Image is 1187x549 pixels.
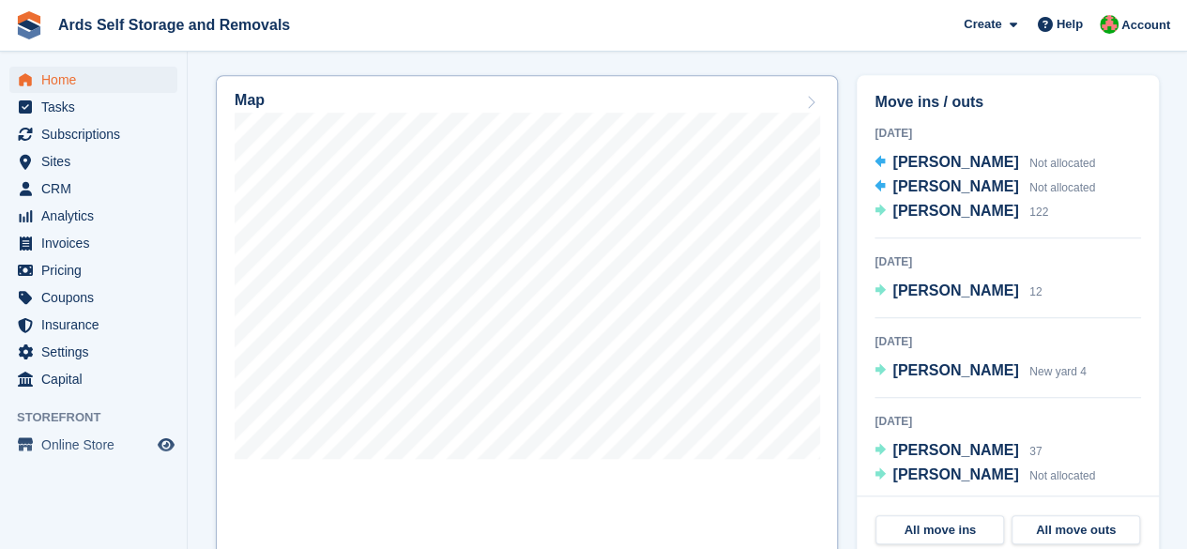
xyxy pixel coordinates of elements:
a: menu [9,148,177,175]
span: 12 [1029,285,1042,298]
a: menu [9,94,177,120]
span: CRM [41,175,154,202]
div: [DATE] [875,125,1141,142]
a: menu [9,366,177,392]
span: [PERSON_NAME] [892,203,1018,219]
span: Not allocated [1029,181,1095,194]
a: menu [9,67,177,93]
div: [DATE] [875,333,1141,350]
a: [PERSON_NAME] Not allocated [875,151,1095,175]
a: [PERSON_NAME] New yard 4 [875,359,1086,384]
a: [PERSON_NAME] 12 [875,280,1042,304]
a: Ards Self Storage and Removals [51,9,297,40]
a: [PERSON_NAME] 122 [875,200,1048,224]
span: Subscriptions [41,121,154,147]
span: [PERSON_NAME] [892,282,1018,298]
a: menu [9,175,177,202]
a: menu [9,121,177,147]
span: Tasks [41,94,154,120]
span: [PERSON_NAME] [892,362,1018,378]
img: stora-icon-8386f47178a22dfd0bd8f6a31ec36ba5ce8667c1dd55bd0f319d3a0aa187defe.svg [15,11,43,39]
a: menu [9,339,177,365]
a: menu [9,257,177,283]
h2: Map [235,92,265,109]
span: Insurance [41,312,154,338]
a: All move ins [875,515,1004,545]
span: Sites [41,148,154,175]
div: [DATE] [875,413,1141,430]
span: Invoices [41,230,154,256]
span: Pricing [41,257,154,283]
span: New yard 4 [1029,365,1087,378]
a: menu [9,230,177,256]
span: 37 [1029,445,1042,458]
img: Ethan McFerran [1100,15,1119,34]
span: Account [1121,16,1170,35]
span: [PERSON_NAME] [892,178,1018,194]
a: menu [9,432,177,458]
span: Help [1057,15,1083,34]
a: menu [9,284,177,311]
a: All move outs [1012,515,1140,545]
span: Capital [41,366,154,392]
a: [PERSON_NAME] Not allocated [875,175,1095,200]
span: [PERSON_NAME] [892,466,1018,482]
span: Not allocated [1029,157,1095,170]
a: [PERSON_NAME] 37 [875,439,1042,464]
a: Preview store [155,434,177,456]
h2: Move ins / outs [875,91,1141,114]
a: [PERSON_NAME] Not allocated [875,464,1095,488]
a: menu [9,312,177,338]
span: Online Store [41,432,154,458]
span: Analytics [41,203,154,229]
span: [PERSON_NAME] [892,154,1018,170]
a: menu [9,203,177,229]
span: [PERSON_NAME] [892,442,1018,458]
div: [DATE] [875,253,1141,270]
span: Home [41,67,154,93]
span: Not allocated [1029,469,1095,482]
span: Settings [41,339,154,365]
span: Coupons [41,284,154,311]
span: Create [964,15,1001,34]
span: 122 [1029,206,1048,219]
span: Storefront [17,408,187,427]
